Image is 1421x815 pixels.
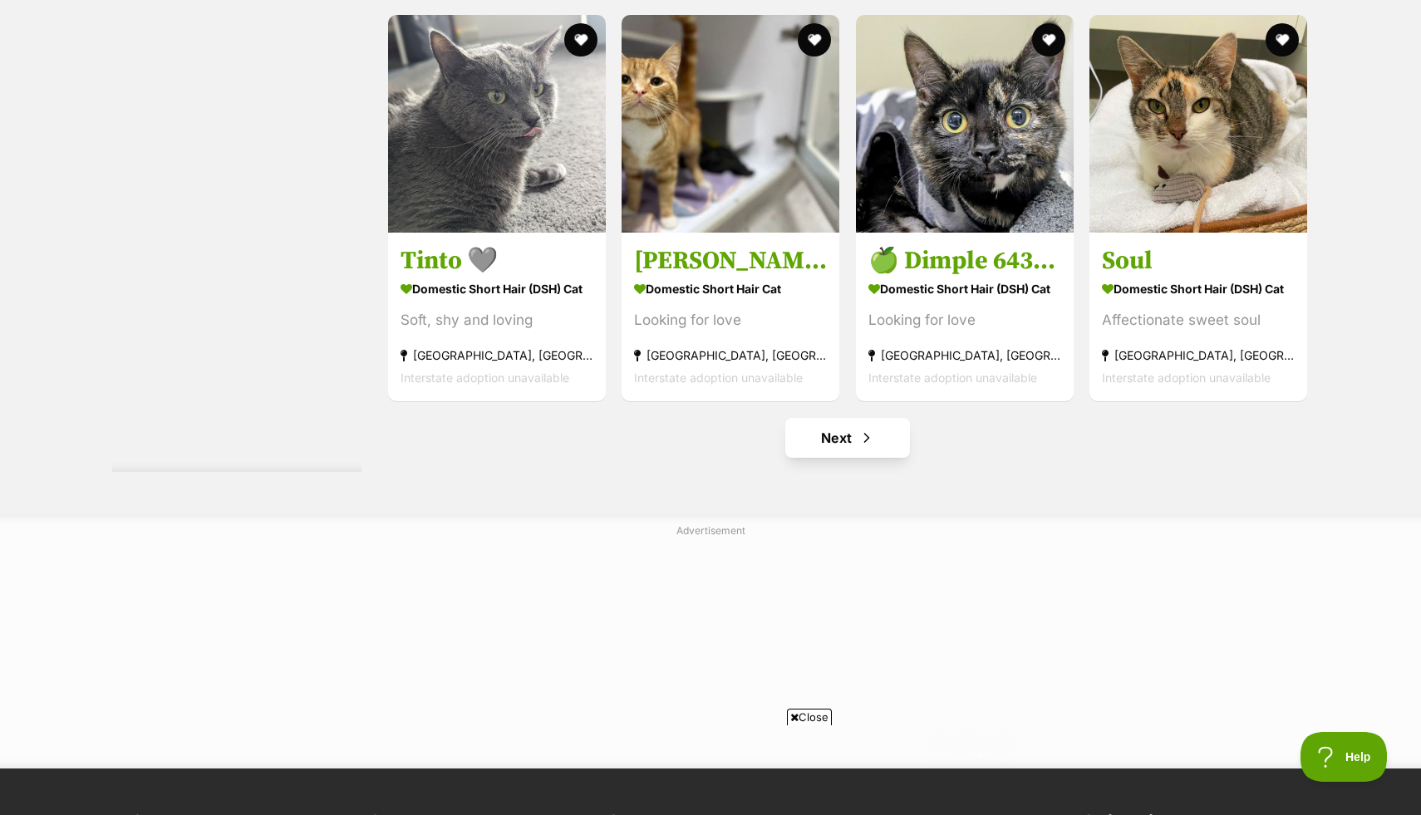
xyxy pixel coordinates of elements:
[401,277,593,301] strong: Domestic Short Hair (DSH) Cat
[1089,15,1307,233] img: Soul - Domestic Short Hair (DSH) Cat
[868,309,1061,331] div: Looking for love
[868,371,1037,385] span: Interstate adoption unavailable
[1089,233,1307,401] a: Soul Domestic Short Hair (DSH) Cat Affectionate sweet soul [GEOGRAPHIC_DATA], [GEOGRAPHIC_DATA] I...
[634,277,827,301] strong: Domestic Short Hair Cat
[868,344,1061,366] strong: [GEOGRAPHIC_DATA], [GEOGRAPHIC_DATA]
[856,15,1074,233] img: 🍏 Dimple 6431 🍏 - Domestic Short Hair (DSH) Cat
[622,233,839,401] a: [PERSON_NAME] Domestic Short Hair Cat Looking for love [GEOGRAPHIC_DATA], [GEOGRAPHIC_DATA] Inter...
[787,709,832,725] span: Close
[1266,23,1299,56] button: favourite
[634,344,827,366] strong: [GEOGRAPHIC_DATA], [GEOGRAPHIC_DATA]
[401,344,593,366] strong: [GEOGRAPHIC_DATA], [GEOGRAPHIC_DATA]
[785,418,910,458] a: Next page
[634,309,827,331] div: Looking for love
[401,371,569,385] span: Interstate adoption unavailable
[408,732,1013,807] iframe: Advertisement
[1301,732,1388,782] iframe: Help Scout Beacon - Open
[1102,245,1295,277] h3: Soul
[401,245,593,277] h3: Tinto 🩶
[1102,371,1271,385] span: Interstate adoption unavailable
[1032,23,1065,56] button: favourite
[307,544,1114,752] iframe: Advertisement
[388,15,606,233] img: Tinto 🩶 - Domestic Short Hair (DSH) Cat
[1102,277,1295,301] strong: Domestic Short Hair (DSH) Cat
[622,15,839,233] img: Stanley - Domestic Short Hair Cat
[868,245,1061,277] h3: 🍏 Dimple 6431 🍏
[634,371,803,385] span: Interstate adoption unavailable
[868,277,1061,301] strong: Domestic Short Hair (DSH) Cat
[799,23,832,56] button: favourite
[856,233,1074,401] a: 🍏 Dimple 6431 🍏 Domestic Short Hair (DSH) Cat Looking for love [GEOGRAPHIC_DATA], [GEOGRAPHIC_DAT...
[401,309,593,331] div: Soft, shy and loving
[564,23,597,56] button: favourite
[388,233,606,401] a: Tinto 🩶 Domestic Short Hair (DSH) Cat Soft, shy and loving [GEOGRAPHIC_DATA], [GEOGRAPHIC_DATA] I...
[1102,344,1295,366] strong: [GEOGRAPHIC_DATA], [GEOGRAPHIC_DATA]
[1102,309,1295,331] div: Affectionate sweet soul
[634,245,827,277] h3: [PERSON_NAME]
[386,418,1309,458] nav: Pagination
